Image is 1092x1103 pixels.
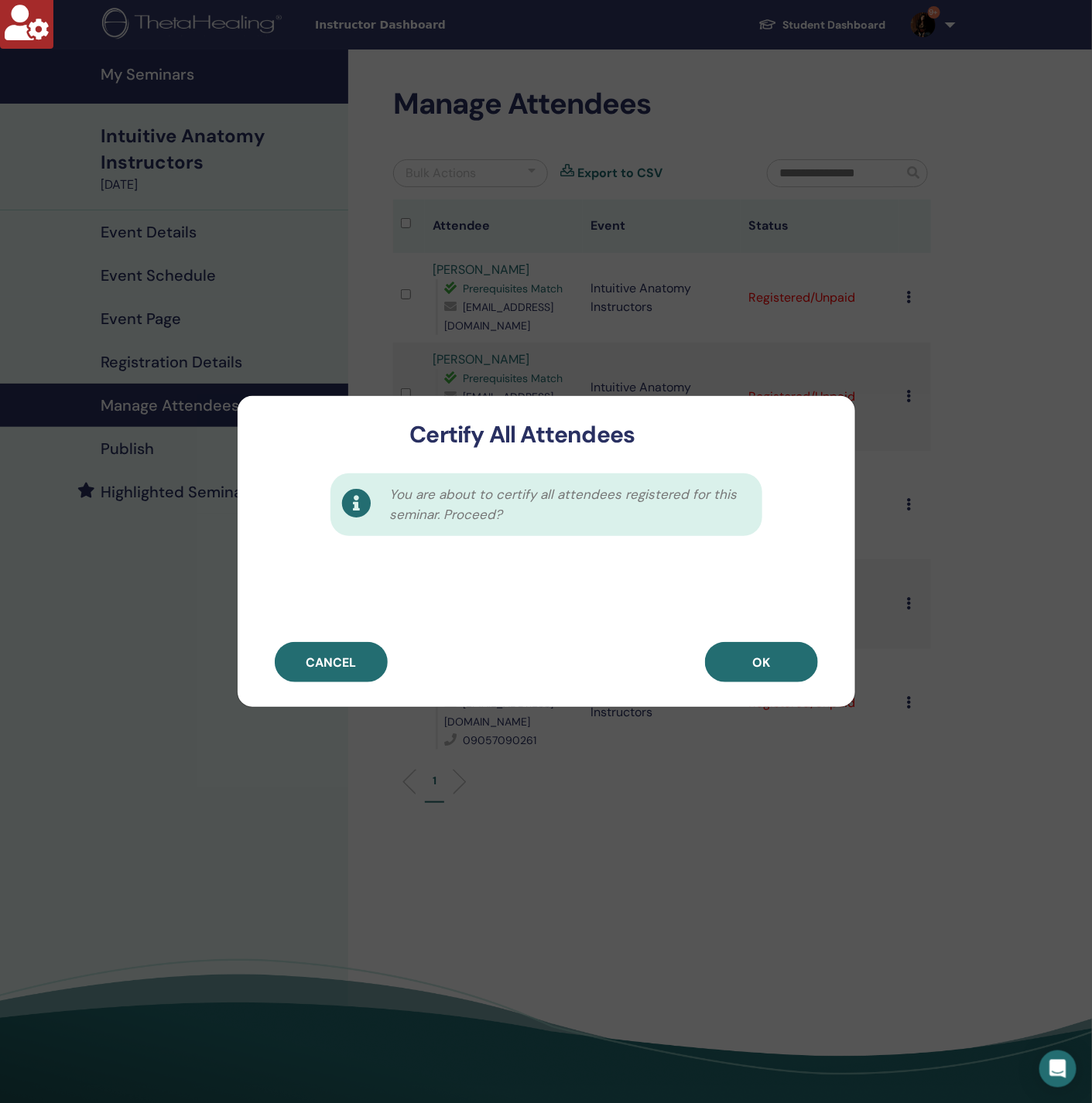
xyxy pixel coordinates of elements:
h3: Certify All Attendees [262,421,783,449]
button: OK [705,642,818,682]
span: You are about to certify all attendees registered for this seminar. Proceed? [389,485,745,524]
button: Cancel [275,642,388,682]
div: Open Intercom Messenger [1039,1050,1077,1088]
span: OK [752,654,770,671]
span: Cancel [306,654,356,671]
